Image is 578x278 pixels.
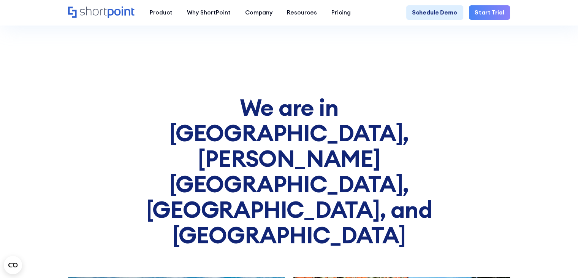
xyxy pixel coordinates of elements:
[187,8,231,17] div: Why ShortPoint
[4,256,22,274] button: Open CMP widget
[324,5,358,20] a: Pricing
[469,5,510,20] a: Start Trial
[238,5,280,20] a: Company
[68,6,135,19] a: Home
[287,8,317,17] div: Resources
[540,241,578,278] iframe: Chat Widget
[280,5,324,20] a: Resources
[143,5,180,20] a: Product
[406,5,463,20] a: Schedule Demo
[331,8,351,17] div: Pricing
[245,8,272,17] div: Company
[139,95,439,248] h2: We are in [GEOGRAPHIC_DATA], [PERSON_NAME][GEOGRAPHIC_DATA], [GEOGRAPHIC_DATA], and [GEOGRAPHIC_D...
[180,5,238,20] a: Why ShortPoint
[150,8,173,17] div: Product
